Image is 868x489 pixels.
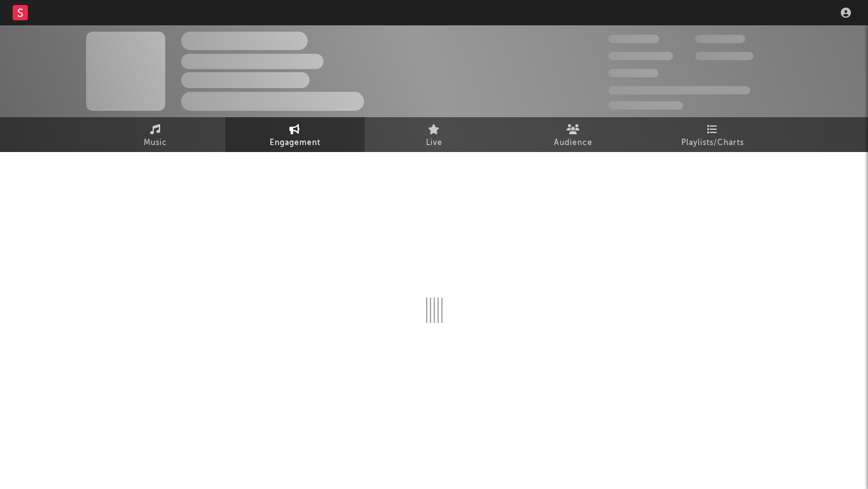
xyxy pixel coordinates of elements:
span: Engagement [270,136,320,151]
a: Music [86,117,225,152]
span: 50,000,000 [608,52,673,60]
span: 100,000 [695,35,745,43]
span: Playlists/Charts [681,136,744,151]
span: 1,000,000 [695,52,753,60]
a: Playlists/Charts [643,117,783,152]
a: Audience [504,117,643,152]
a: Live [365,117,504,152]
span: Music [144,136,167,151]
span: Audience [554,136,593,151]
span: 100,000 [608,69,658,77]
span: 300,000 [608,35,659,43]
a: Engagement [225,117,365,152]
span: Live [426,136,443,151]
span: 50,000,000 Monthly Listeners [608,86,750,94]
span: Jump Score: 85.0 [608,101,683,110]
